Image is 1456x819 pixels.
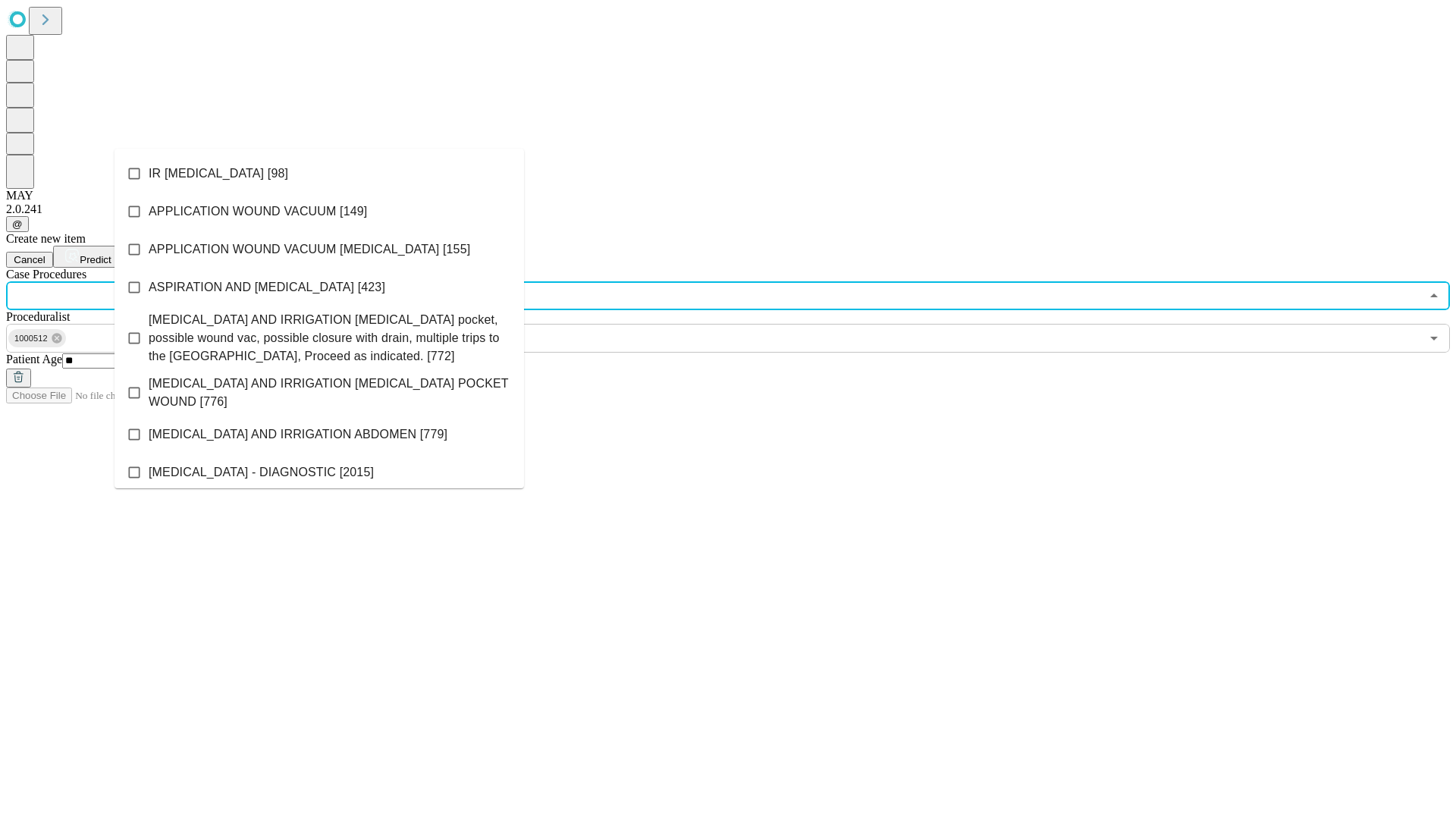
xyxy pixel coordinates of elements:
span: [MEDICAL_DATA] AND IRRIGATION [MEDICAL_DATA] pocket, possible wound vac, possible closure with dr... [149,311,512,366]
span: [MEDICAL_DATA] AND IRRIGATION [MEDICAL_DATA] POCKET WOUND [776] [149,375,512,411]
span: IR [MEDICAL_DATA] [98] [149,165,288,183]
span: ASPIRATION AND [MEDICAL_DATA] [423] [149,278,385,297]
button: Close [1423,285,1445,306]
div: 1000512 [8,329,66,347]
span: [MEDICAL_DATA] AND IRRIGATION ABDOMEN [779] [149,425,447,444]
span: Create new item [6,232,86,245]
button: @ [6,216,29,232]
button: Predict [53,246,123,268]
span: APPLICATION WOUND VACUUM [MEDICAL_DATA] [155] [149,240,470,259]
span: 1000512 [8,330,54,347]
div: MAY [6,189,1450,202]
span: Scheduled Procedure [6,268,86,281]
span: @ [12,218,23,230]
span: [MEDICAL_DATA] - DIAGNOSTIC [2015] [149,463,374,482]
span: Cancel [14,254,45,265]
span: APPLICATION WOUND VACUUM [149] [149,202,367,221]
button: Open [1423,328,1445,349]
span: Predict [80,254,111,265]
span: Proceduralist [6,310,70,323]
span: Patient Age [6,353,62,366]
button: Cancel [6,252,53,268]
div: 2.0.241 [6,202,1450,216]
